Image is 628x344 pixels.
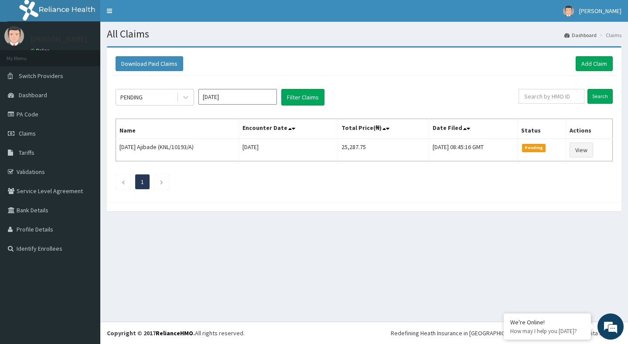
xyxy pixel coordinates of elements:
[522,144,546,152] span: Pending
[597,31,621,39] li: Claims
[160,178,164,186] a: Next page
[107,329,195,337] strong: Copyright © 2017 .
[4,26,24,46] img: User Image
[100,322,628,344] footer: All rights reserved.
[519,89,584,104] input: Search by HMO ID
[116,119,239,139] th: Name
[19,91,47,99] span: Dashboard
[141,178,144,186] a: Page 1 is your current page
[429,139,517,161] td: [DATE] 08:45:16 GMT
[116,56,183,71] button: Download Paid Claims
[338,139,429,161] td: 25,287.75
[239,119,338,139] th: Encounter Date
[587,89,613,104] input: Search
[510,327,584,335] p: How may I help you today?
[564,31,597,39] a: Dashboard
[198,89,277,105] input: Select Month and Year
[116,139,239,161] td: [DATE] Ajibade (KNL/10193/A)
[19,129,36,137] span: Claims
[121,178,125,186] a: Previous page
[19,72,63,80] span: Switch Providers
[510,318,584,326] div: We're Online!
[107,28,621,40] h1: All Claims
[120,93,143,102] div: PENDING
[563,6,574,17] img: User Image
[338,119,429,139] th: Total Price(₦)
[239,139,338,161] td: [DATE]
[19,149,34,157] span: Tariffs
[429,119,517,139] th: Date Filed
[517,119,566,139] th: Status
[156,329,193,337] a: RelianceHMO
[31,35,88,43] p: [PERSON_NAME]
[579,7,621,15] span: [PERSON_NAME]
[31,48,51,54] a: Online
[576,56,613,71] a: Add Claim
[391,329,621,337] div: Redefining Heath Insurance in [GEOGRAPHIC_DATA] using Telemedicine and Data Science!
[570,143,593,157] a: View
[566,119,612,139] th: Actions
[281,89,324,106] button: Filter Claims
